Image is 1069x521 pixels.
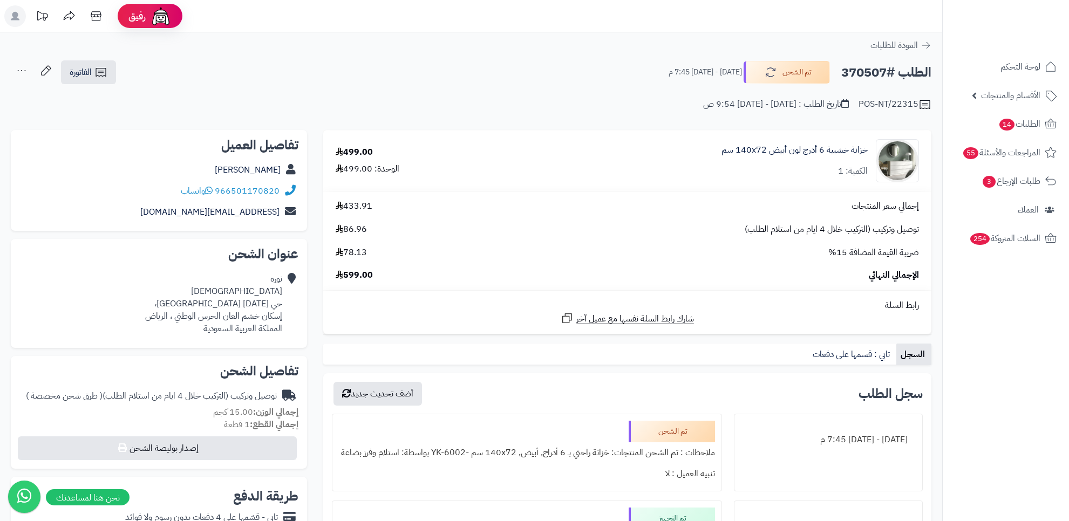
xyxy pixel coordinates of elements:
[949,54,1063,80] a: لوحة التحكم
[328,299,927,312] div: رابط السلة
[745,223,919,236] span: توصيل وتركيب (التركيب خلال 4 ايام من استلام الطلب)
[721,144,868,156] a: خزانة خشبية 6 أدرج لون أبيض 140x72 سم
[982,174,1040,189] span: طلبات الإرجاع
[859,98,931,111] div: POS-NT/22315
[852,200,919,212] span: إجمالي سعر المنتجات
[949,225,1063,251] a: السلات المتروكة254
[669,67,742,78] small: [DATE] - [DATE] 7:45 م
[250,418,298,431] strong: إجمالي القطع:
[145,273,282,334] div: نوره [DEMOGRAPHIC_DATA] حي [DATE] [GEOGRAPHIC_DATA]، إسكان خشم العان الحرس الوطني ، الرياض المملك...
[19,139,298,152] h2: تفاصيل العميل
[61,60,116,84] a: الفاتورة
[336,269,373,282] span: 599.00
[981,88,1040,103] span: الأقسام والمنتجات
[828,246,919,259] span: ضريبة القيمة المضافة 15%
[253,406,298,419] strong: إجمالي الوزن:
[19,248,298,260] h2: عنوان الشحن
[808,344,896,365] a: تابي : قسمها على دفعات
[70,66,92,79] span: الفاتورة
[870,39,931,52] a: العودة للطلبات
[336,146,373,159] div: 499.00
[869,269,919,282] span: الإجمالي النهائي
[561,312,694,325] a: شارك رابط السلة نفسها مع عميل آخر
[576,313,694,325] span: شارك رابط السلة نفسها مع عميل آخر
[18,436,297,460] button: إصدار بوليصة الشحن
[215,184,280,197] a: 966501170820
[838,165,868,177] div: الكمية: 1
[703,98,849,111] div: تاريخ الطلب : [DATE] - [DATE] 9:54 ص
[870,39,918,52] span: العودة للطلبات
[962,145,1040,160] span: المراجعات والأسئلة
[744,61,830,84] button: تم الشحن
[26,389,103,402] span: ( طرق شحن مخصصة )
[19,365,298,378] h2: تفاصيل الشحن
[336,200,372,212] span: 433.91
[336,223,367,236] span: 86.96
[1018,202,1039,217] span: العملاء
[629,421,715,442] div: تم الشحن
[998,116,1040,132] span: الطلبات
[128,10,146,23] span: رفيق
[224,418,298,431] small: 1 قطعة
[963,147,978,159] span: 55
[29,5,56,30] a: تحديثات المنصة
[1000,59,1040,74] span: لوحة التحكم
[949,140,1063,166] a: المراجعات والأسئلة55
[896,344,931,365] a: السجل
[983,176,996,188] span: 3
[969,231,1040,246] span: السلات المتروكة
[949,197,1063,223] a: العملاء
[949,111,1063,137] a: الطلبات14
[26,390,277,402] div: توصيل وتركيب (التركيب خلال 4 ايام من استلام الطلب)
[859,387,923,400] h3: سجل الطلب
[999,119,1014,131] span: 14
[181,184,213,197] a: واتساب
[841,61,931,84] h2: الطلب #370507
[339,442,715,463] div: ملاحظات : تم الشحن المنتجات: خزانة راحتي بـ 6 أدراج, أبيض, ‎140x72 سم‏ -YK-6002 بواسطة: استلام وف...
[949,168,1063,194] a: طلبات الإرجاع3
[215,163,281,176] a: [PERSON_NAME]
[140,205,280,218] a: [EMAIL_ADDRESS][DOMAIN_NAME]
[150,5,172,27] img: ai-face.png
[970,233,990,245] span: 254
[233,490,298,503] h2: طريقة الدفع
[741,429,916,450] div: [DATE] - [DATE] 7:45 م
[336,163,399,175] div: الوحدة: 499.00
[213,406,298,419] small: 15.00 كجم
[336,246,367,259] span: 78.13
[876,139,918,182] img: 1746709299-1702541934053-68567865785768-1000x1000-90x90.jpg
[333,382,422,406] button: أضف تحديث جديد
[339,463,715,484] div: تنبيه العميل : لا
